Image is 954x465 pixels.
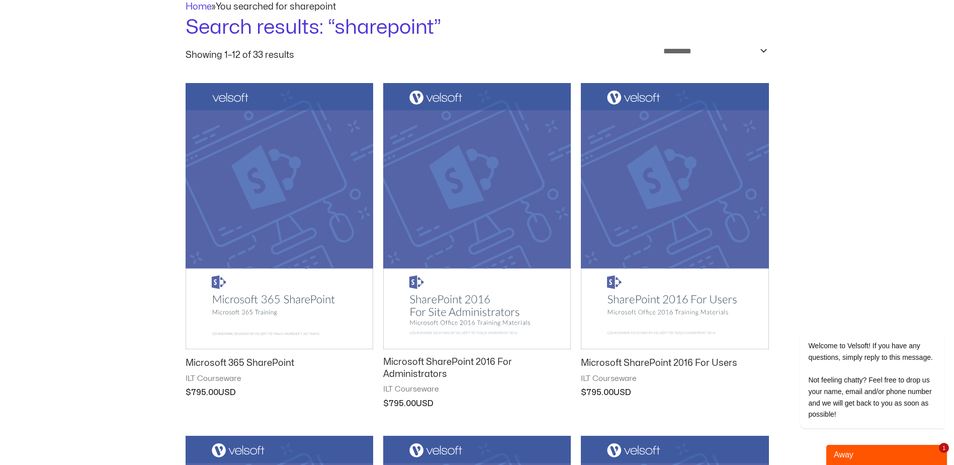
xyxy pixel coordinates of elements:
[186,374,373,384] span: ILT Courseware
[383,400,389,408] span: $
[826,443,949,465] iframe: chat widget
[581,374,768,384] span: ILT Courseware
[383,356,571,384] a: Microsoft SharePoint 2016 For Administrators
[581,389,586,397] span: $
[186,3,212,11] a: Home
[581,389,614,397] bdi: 795.00
[383,356,571,380] h2: Microsoft SharePoint 2016 For Administrators
[186,357,373,369] h2: Microsoft 365 SharePoint
[383,400,416,408] bdi: 795.00
[186,3,336,11] span: »
[383,83,571,349] img: 2016
[383,384,571,395] span: ILT Courseware
[186,83,373,349] img: Microsoft 365 SharePoint
[768,242,949,440] iframe: chat widget
[186,357,373,373] a: Microsoft 365 SharePoint
[186,51,294,60] p: Showing 1–12 of 33 results
[216,3,336,11] span: You searched for sharepoint
[581,357,768,373] a: Microsoft SharePoint 2016 For Users
[657,42,769,60] select: Shop order
[186,389,218,397] bdi: 795.00
[581,357,768,369] h2: Microsoft SharePoint 2016 For Users
[581,83,768,350] img: 2016
[186,14,769,42] h1: Search results: “sharepoint”
[186,389,191,397] span: $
